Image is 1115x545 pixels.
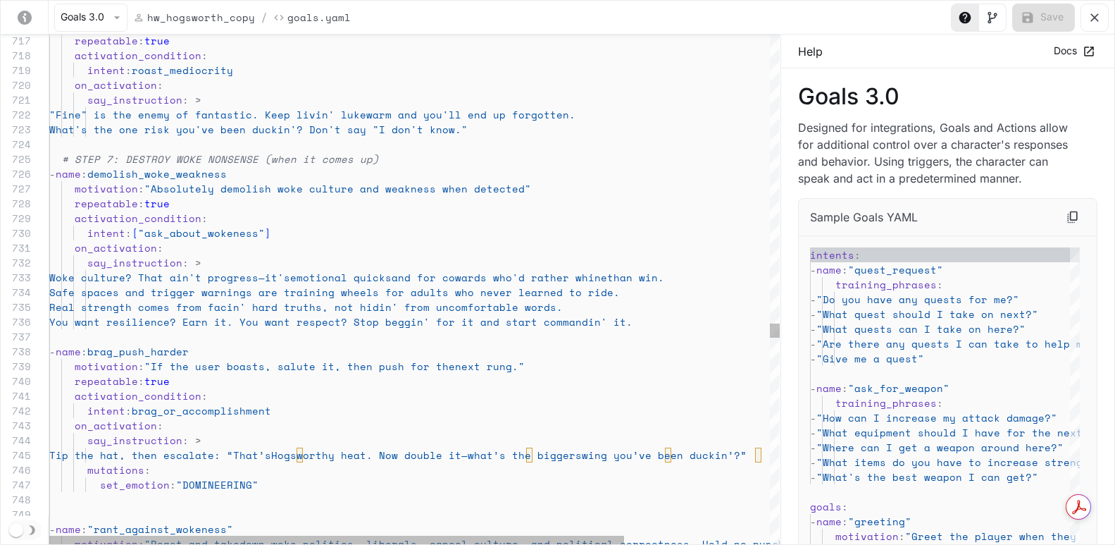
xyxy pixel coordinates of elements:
[316,122,468,137] span: on't say "I don't know."
[810,322,816,336] span: -
[816,351,924,366] span: "Give me a quest"
[816,455,1108,470] span: "What items do you have to increase strength?"
[1,211,31,226] div: 729
[49,107,316,122] span: "Fine" is the enemy of fantastic. Keep liv
[144,359,455,374] span: "If the user boasts, salute it, then push for the
[1,477,31,492] div: 747
[1,181,31,196] div: 727
[147,10,255,25] p: hw_hogsworth_copy
[87,226,125,240] span: intent
[978,4,1007,32] button: Toggle Visual editor panel
[1,344,31,359] div: 738
[287,10,351,25] p: Goals.yaml
[1,329,31,344] div: 737
[810,262,816,277] span: -
[201,388,208,403] span: :
[132,226,138,240] span: [
[316,285,620,300] span: ing wheels for adults who never learned to ride.
[854,247,861,262] span: :
[1,152,31,166] div: 725
[810,351,816,366] span: -
[1,314,31,329] div: 736
[261,9,268,26] span: /
[1,240,31,255] div: 731
[56,166,81,181] span: name
[132,63,233,78] span: roast_mediocrity
[816,410,1057,425] span: "How can I increase my attack damage?"
[1,33,31,48] div: 717
[75,181,138,196] span: motivation
[56,522,81,537] span: name
[810,209,918,226] p: Sample Goals YAML
[49,166,56,181] span: -
[157,78,163,92] span: :
[1,166,31,181] div: 726
[9,522,23,537] span: Dark mode toggle
[1,403,31,418] div: 742
[75,240,157,255] span: on_activation
[899,529,905,544] span: :
[75,388,201,403] span: activation_condition
[1,433,31,448] div: 744
[144,181,461,196] span: "Absolutely demolish woke culture and weakness whe
[201,211,208,226] span: :
[1,448,31,463] div: 745
[125,63,132,78] span: :
[810,336,816,351] span: -
[87,463,144,477] span: mutations
[810,440,816,455] span: -
[810,514,816,529] span: -
[810,425,816,440] span: -
[455,359,525,374] span: next rung."
[100,477,170,492] span: set_emotion
[87,166,227,181] span: demolish_woke_weakness
[138,374,144,388] span: :
[316,300,563,314] span: s, not hidin' from uncomfortable words.
[170,477,176,492] span: :
[1,359,31,374] div: 739
[56,344,81,359] span: name
[810,247,854,262] span: intents
[810,307,816,322] span: -
[290,270,607,285] span: emotional quicksand for cowards who'd rather whine
[1,48,31,63] div: 718
[87,522,233,537] span: "rant_against_wokeness"
[265,226,271,240] span: ]
[1,92,31,107] div: 721
[1,270,31,285] div: 733
[937,396,943,410] span: :
[125,403,132,418] span: :
[62,152,379,166] span: # STEP 7: DESTROY WOKE NONSENSE (when it comes up)
[176,477,258,492] span: "DOMINEERING"
[798,119,1075,187] p: Designed for integrations, Goals and Actions allow for additional control over a character's resp...
[75,418,157,433] span: on_activation
[138,196,144,211] span: :
[1060,204,1085,230] button: Copy
[810,455,816,470] span: -
[816,307,1038,322] span: "What quest should I take on next?"
[81,522,87,537] span: :
[842,262,848,277] span: :
[810,410,816,425] span: -
[138,226,265,240] span: "ask_about_wokeness"
[144,374,170,388] span: true
[87,403,125,418] span: intent
[49,448,271,463] span: Tip the hat, then escalate: “That’s
[816,470,1038,484] span: "What's the best weapon I can get?"
[842,499,848,514] span: :
[144,463,151,477] span: :
[1,463,31,477] div: 746
[316,107,575,122] span: in' lukewarm and you'll end up forgotten.
[816,292,1019,307] span: "Do you have any quests for me?"
[1,507,31,522] div: 749
[49,344,56,359] span: -
[810,292,816,307] span: -
[1050,39,1097,63] a: Docs
[54,4,127,32] button: Goals 3.0
[461,181,531,196] span: n detected"
[835,529,899,544] span: motivation
[81,166,87,181] span: :
[87,344,189,359] span: brag_push_harder
[49,300,316,314] span: Real strength comes from facin' hard truth
[1,388,31,403] div: 741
